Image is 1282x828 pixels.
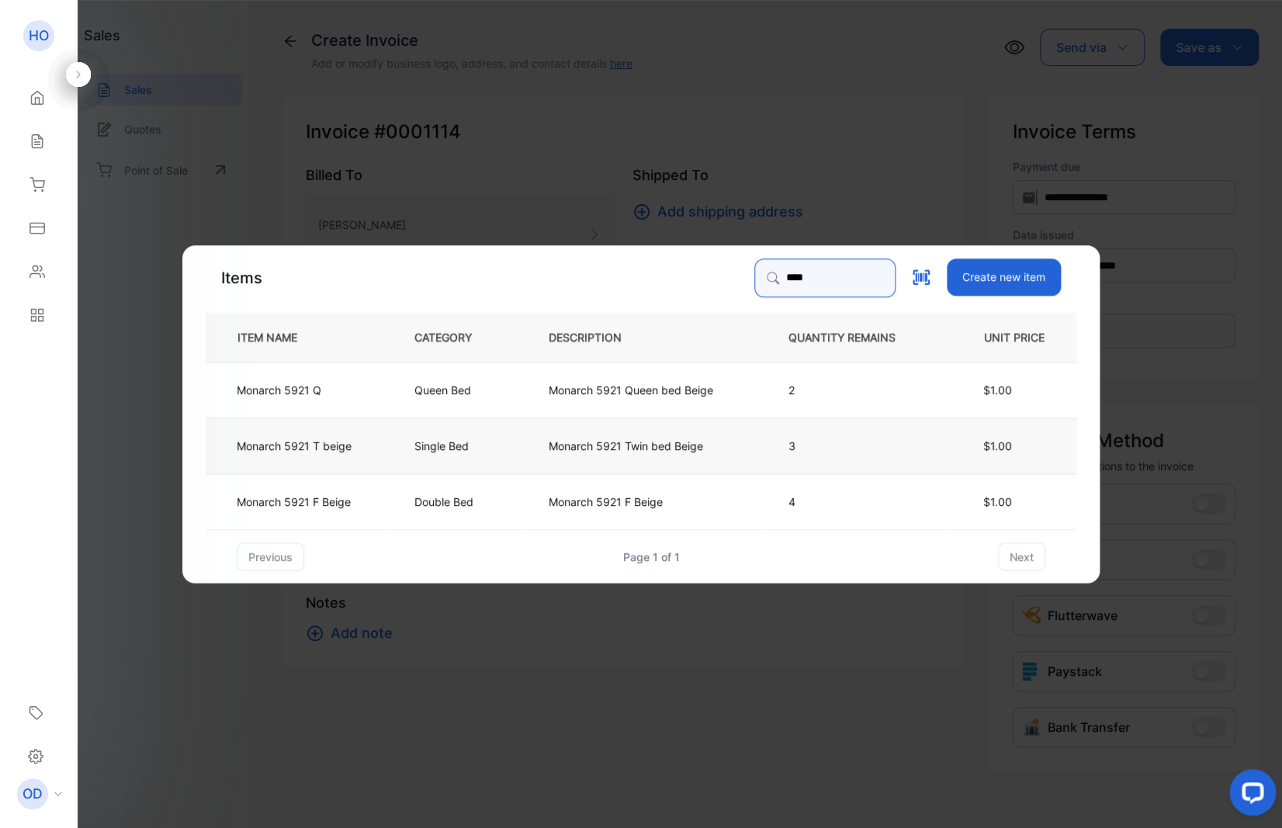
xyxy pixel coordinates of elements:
p: Single Bed [414,438,469,454]
button: previous [237,542,304,570]
p: ITEM NAME [231,329,322,345]
p: Items [221,266,262,289]
p: OD [23,784,43,804]
p: Monarch 5921 Q [237,382,321,398]
p: DESCRIPTION [549,329,646,345]
p: UNIT PRICE [972,329,1051,345]
iframe: LiveChat chat widget [1217,763,1282,828]
p: Monarch 5921 F Beige [237,494,351,510]
p: QUANTITY REMAINS [788,329,920,345]
span: $1.00 [983,383,1012,397]
p: Monarch 5921 Twin bed Beige [549,438,703,454]
span: $1.00 [983,495,1012,508]
p: Queen Bed [414,382,471,398]
p: 2 [788,382,920,398]
div: Page 1 of 1 [623,549,680,565]
p: 3 [788,438,920,454]
p: HO [29,26,49,46]
button: Create new item [947,258,1061,296]
button: next [998,542,1045,570]
span: $1.00 [983,439,1012,452]
p: CATEGORY [414,329,497,345]
p: Double Bed [414,494,473,510]
p: Monarch 5921 T beige [237,438,352,454]
p: Monarch 5921 Queen bed Beige [549,382,713,398]
p: 4 [788,494,920,510]
p: Monarch 5921 F Beige [549,494,663,510]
